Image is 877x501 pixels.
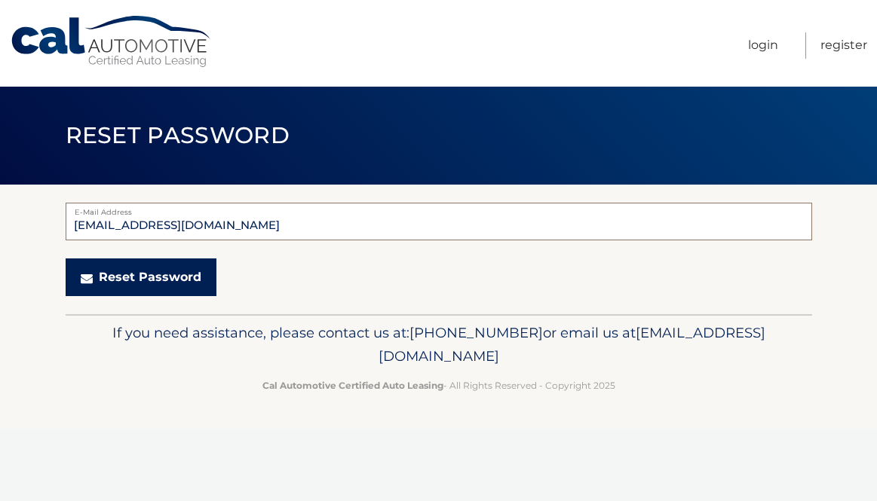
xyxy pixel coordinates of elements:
[66,121,290,149] span: Reset Password
[75,377,802,393] p: - All Rights Reserved - Copyright 2025
[748,32,778,59] a: Login
[66,203,812,240] input: E-Mail Address
[75,321,802,369] p: If you need assistance, please contact us at: or email us at
[409,324,543,341] span: [PHONE_NUMBER]
[66,258,216,296] button: Reset Password
[820,32,867,59] a: Register
[262,380,443,391] strong: Cal Automotive Certified Auto Leasing
[10,15,213,69] a: Cal Automotive
[66,203,812,215] label: E-Mail Address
